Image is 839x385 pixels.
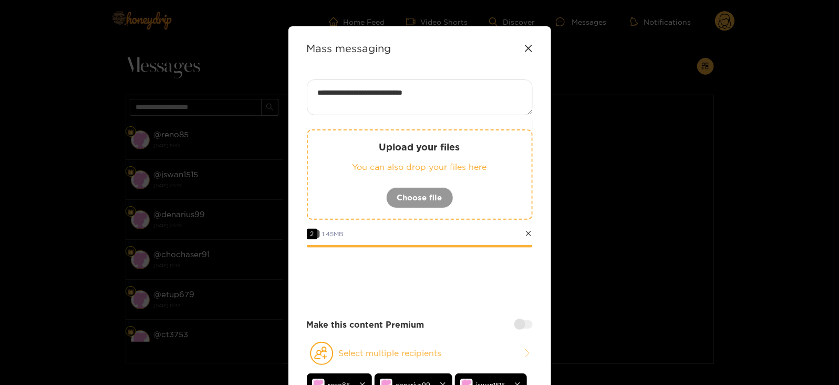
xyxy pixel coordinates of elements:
[323,230,344,237] span: 1.45 MB
[329,161,511,173] p: You can also drop your files here
[307,319,424,331] strong: Make this content Premium
[307,341,533,366] button: Select multiple recipients
[307,229,317,239] span: 2
[307,42,391,54] strong: Mass messaging
[386,187,453,208] button: Choose file
[329,141,511,153] p: Upload your files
